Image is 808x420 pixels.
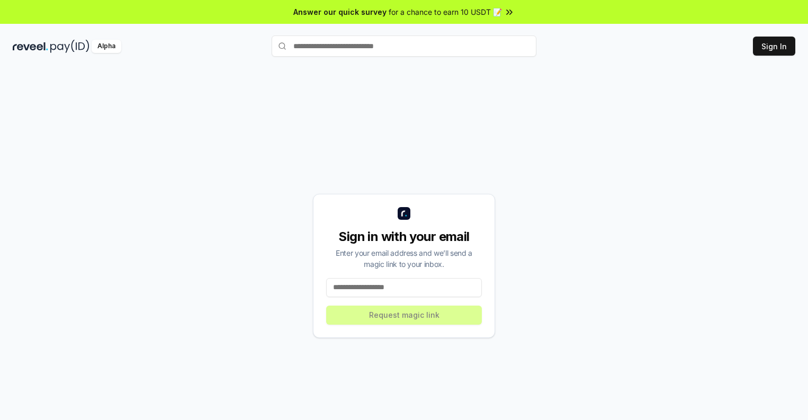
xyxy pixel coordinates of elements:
[13,40,48,53] img: reveel_dark
[326,228,482,245] div: Sign in with your email
[326,247,482,270] div: Enter your email address and we’ll send a magic link to your inbox.
[92,40,121,53] div: Alpha
[753,37,795,56] button: Sign In
[50,40,89,53] img: pay_id
[293,6,387,17] span: Answer our quick survey
[389,6,502,17] span: for a chance to earn 10 USDT 📝
[398,207,410,220] img: logo_small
